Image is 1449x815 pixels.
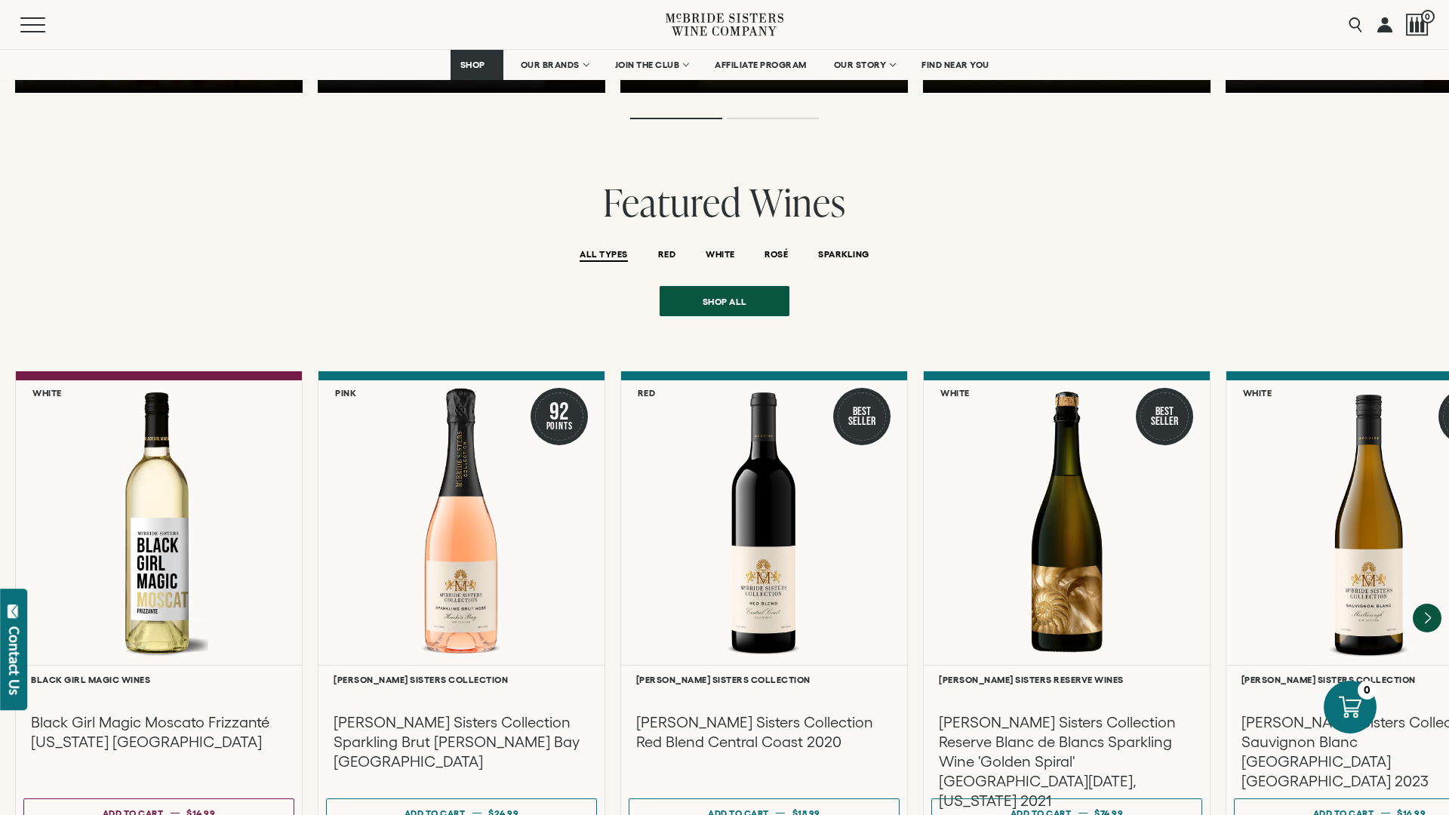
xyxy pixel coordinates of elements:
[1421,10,1435,23] span: 0
[764,249,788,262] button: ROSÉ
[660,286,789,316] a: Shop all
[31,712,287,752] h3: Black Girl Magic Moscato Frizzanté [US_STATE] [GEOGRAPHIC_DATA]
[921,60,989,70] span: FIND NEAR YOU
[939,675,1195,684] h6: [PERSON_NAME] Sisters Reserve Wines
[615,60,680,70] span: JOIN THE CLUB
[1358,681,1377,700] div: 0
[630,118,722,119] li: Page dot 1
[939,712,1195,810] h3: [PERSON_NAME] Sisters Collection Reserve Blanc de Blancs Sparkling Wine 'Golden Spiral' [GEOGRAPH...
[451,50,503,80] a: SHOP
[749,176,846,228] span: Wines
[460,60,486,70] span: SHOP
[636,675,892,684] h6: [PERSON_NAME] Sisters Collection
[511,50,598,80] a: OUR BRANDS
[1413,604,1441,632] button: Next
[727,118,819,119] li: Page dot 2
[636,712,892,752] h3: [PERSON_NAME] Sisters Collection Red Blend Central Coast 2020
[912,50,999,80] a: FIND NEAR YOU
[605,50,698,80] a: JOIN THE CLUB
[715,60,807,70] span: AFFILIATE PROGRAM
[676,287,774,316] span: Shop all
[32,388,62,398] h6: White
[940,388,970,398] h6: White
[658,249,675,262] button: RED
[824,50,905,80] a: OUR STORY
[818,249,869,262] button: SPARKLING
[580,249,627,262] button: ALL TYPES
[705,50,817,80] a: AFFILIATE PROGRAM
[31,675,287,684] h6: Black Girl Magic Wines
[334,675,589,684] h6: [PERSON_NAME] Sisters Collection
[521,60,580,70] span: OUR BRANDS
[20,17,75,32] button: Mobile Menu Trigger
[335,388,356,398] h6: Pink
[7,626,22,695] div: Contact Us
[1243,388,1272,398] h6: White
[638,388,656,398] h6: Red
[834,60,887,70] span: OUR STORY
[334,712,589,771] h3: [PERSON_NAME] Sisters Collection Sparkling Brut [PERSON_NAME] Bay [GEOGRAPHIC_DATA]
[706,249,734,262] button: WHITE
[603,176,741,228] span: Featured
